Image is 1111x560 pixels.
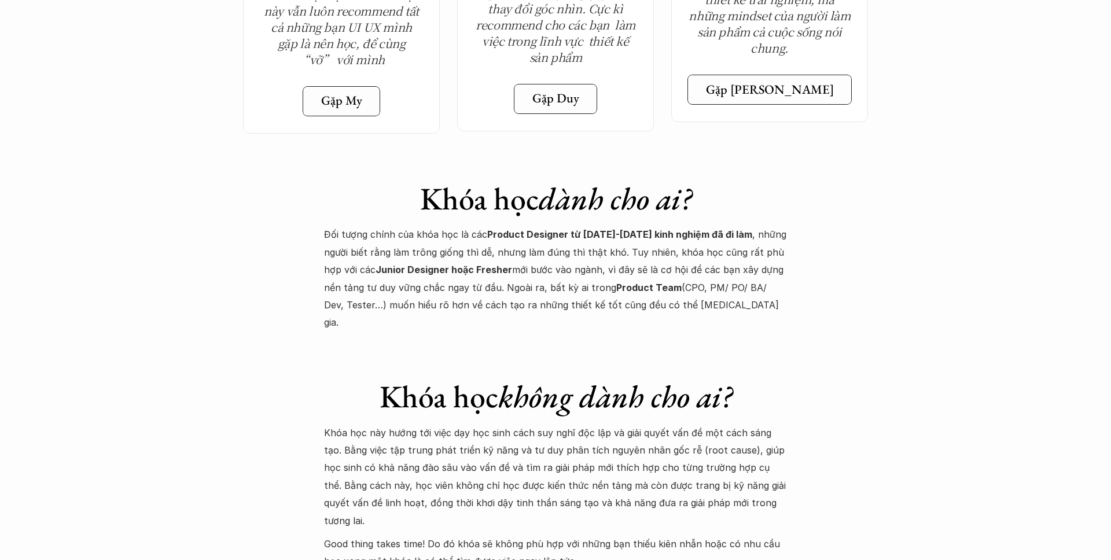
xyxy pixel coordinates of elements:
p: Đối tượng chính của khóa học là các , những người biết rằng làm trông giống thì dễ, nhưng làm đún... [324,226,787,331]
p: Khóa học này hướng tới việc dạy học sinh cách suy nghĩ độc lập và giải quyết vấn đề một cách sáng... [324,424,787,529]
em: không dành cho ai? [498,376,732,417]
strong: Product Team [616,282,682,293]
em: dành cho ai? [539,178,691,219]
strong: Product Designer từ [DATE]-[DATE] kinh nghiệm đã đi làm [487,229,752,240]
a: Gặp Duy [514,84,597,114]
h5: Gặp My [321,93,362,108]
h1: Khóa học [324,180,787,218]
a: Gặp My [303,86,380,116]
a: Gặp [PERSON_NAME] [687,75,852,105]
strong: Junior Designer hoặc Fresher [376,264,512,275]
h5: Gặp Duy [532,91,579,106]
h5: Gặp [PERSON_NAME] [706,82,834,97]
h1: Khóa học [324,378,787,415]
